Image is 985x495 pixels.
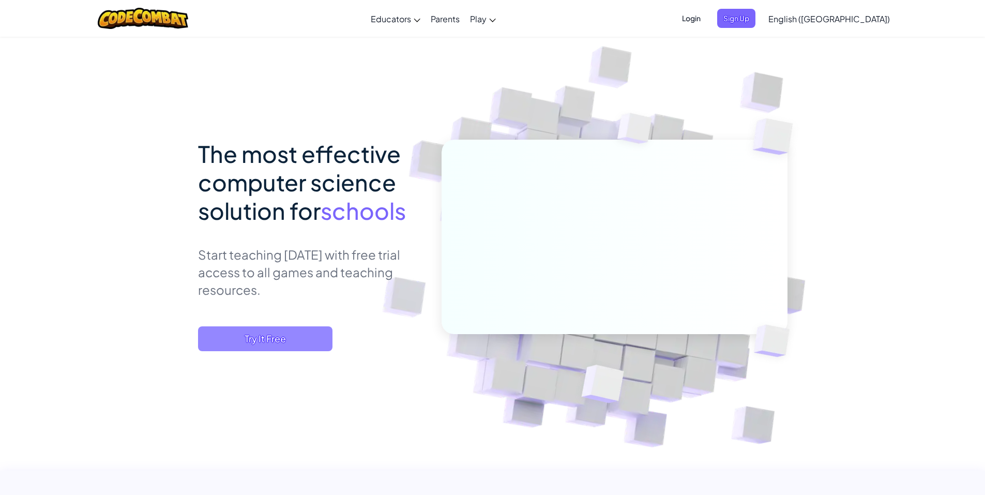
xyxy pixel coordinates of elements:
img: CodeCombat logo [98,8,188,29]
a: Parents [426,5,465,33]
img: Overlap cubes [556,343,648,429]
span: schools [321,196,406,225]
img: Overlap cubes [598,93,672,170]
button: Login [676,9,707,28]
a: Play [465,5,501,33]
a: Educators [366,5,426,33]
img: Overlap cubes [732,93,822,181]
a: English ([GEOGRAPHIC_DATA]) [763,5,895,33]
button: Try It Free [198,326,332,351]
p: Start teaching [DATE] with free trial access to all games and teaching resources. [198,246,426,298]
span: Educators [371,13,411,24]
span: Play [470,13,487,24]
img: Overlap cubes [736,303,814,379]
button: Sign Up [717,9,755,28]
span: The most effective computer science solution for [198,139,401,225]
span: English ([GEOGRAPHIC_DATA]) [768,13,890,24]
